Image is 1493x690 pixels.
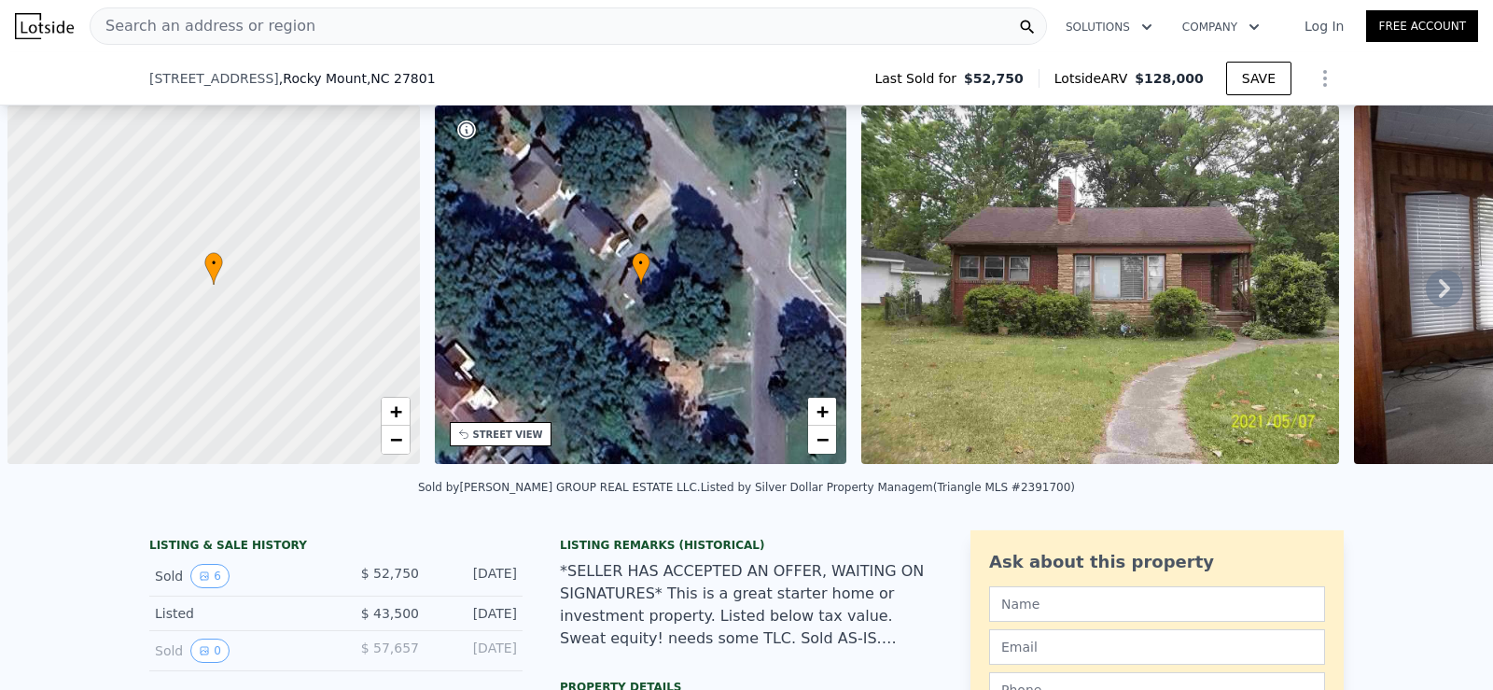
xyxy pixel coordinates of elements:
button: SAVE [1226,62,1291,95]
span: + [816,400,829,423]
button: Company [1167,10,1275,44]
div: Listing Remarks (Historical) [560,538,933,553]
div: [DATE] [434,604,517,623]
input: Name [989,586,1325,622]
span: $ 52,750 [361,566,419,581]
a: Zoom out [808,426,836,454]
img: Lotside [15,13,74,39]
span: • [204,255,223,272]
button: Show Options [1306,60,1344,97]
span: , NC 27801 [367,71,436,86]
span: , Rocky Mount [279,69,436,88]
span: Lotside ARV [1054,69,1135,88]
span: − [816,428,829,451]
div: Listed [155,604,321,623]
div: Sold [155,564,321,588]
div: LISTING & SALE HISTORY [149,538,523,556]
div: • [204,252,223,285]
div: Sold by [PERSON_NAME] GROUP REAL ESTATE LLC . [418,481,701,494]
div: *SELLER HAS ACCEPTED AN OFFER, WAITING ON SIGNATURES* This is a great starter home or investment ... [560,560,933,650]
span: − [389,428,401,451]
span: Last Sold for [874,69,964,88]
span: $128,000 [1135,71,1204,86]
button: Solutions [1051,10,1167,44]
span: $ 43,500 [361,606,419,621]
a: Zoom in [808,398,836,426]
button: View historical data [190,639,230,663]
span: [STREET_ADDRESS] [149,69,279,88]
div: Ask about this property [989,549,1325,575]
span: Search an address or region [91,15,315,37]
a: Free Account [1366,10,1478,42]
span: $52,750 [964,69,1024,88]
a: Zoom out [382,426,410,454]
span: $ 57,657 [361,641,419,655]
div: [DATE] [434,564,517,588]
button: View historical data [190,564,230,588]
span: + [389,400,401,423]
div: Sold [155,639,321,663]
div: Listed by Silver Dollar Property Managem (Triangle MLS #2391700) [701,481,1075,494]
a: Zoom in [382,398,410,426]
div: [DATE] [434,639,517,663]
input: Email [989,629,1325,665]
img: Sale: 81937349 Parcel: 76691854 [861,106,1339,464]
div: STREET VIEW [473,428,543,442]
div: • [632,252,650,285]
span: • [632,255,650,272]
a: Log In [1282,17,1366,35]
